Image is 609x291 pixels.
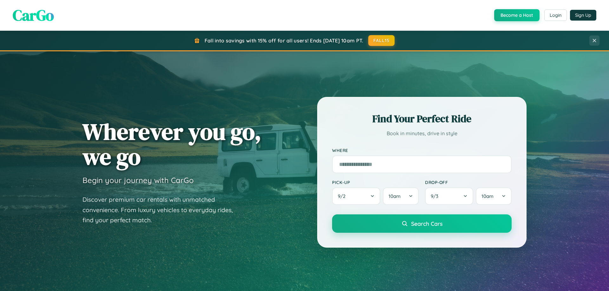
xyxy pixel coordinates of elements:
[411,220,442,227] span: Search Cars
[332,112,512,126] h2: Find Your Perfect Ride
[544,9,567,21] button: Login
[82,119,261,169] h1: Wherever you go, we go
[425,180,512,185] label: Drop-off
[389,193,401,199] span: 10am
[332,180,419,185] label: Pick-up
[332,129,512,138] p: Book in minutes, drive in style
[368,35,395,46] button: FALL15
[82,194,241,225] p: Discover premium car rentals with unmatched convenience. From luxury vehicles to everyday rides, ...
[332,148,512,153] label: Where
[383,187,419,205] button: 10am
[205,37,363,44] span: Fall into savings with 15% off for all users! Ends [DATE] 10am PT.
[494,9,540,21] button: Become a Host
[338,193,349,199] span: 9 / 2
[332,214,512,233] button: Search Cars
[431,193,442,199] span: 9 / 3
[425,187,473,205] button: 9/3
[570,10,596,21] button: Sign Up
[13,5,54,26] span: CarGo
[82,175,194,185] h3: Begin your journey with CarGo
[476,187,512,205] button: 10am
[332,187,380,205] button: 9/2
[481,193,494,199] span: 10am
